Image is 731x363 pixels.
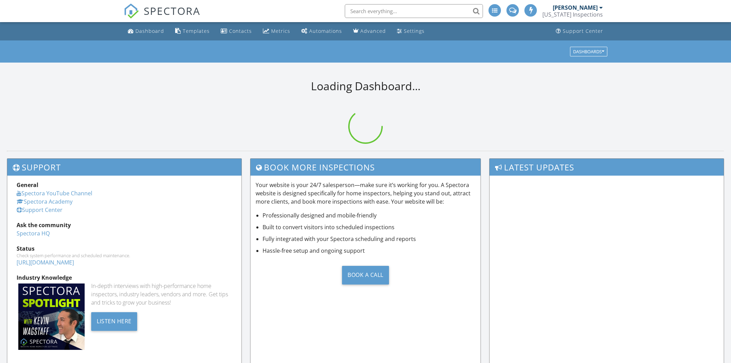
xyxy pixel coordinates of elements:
img: Spectoraspolightmain [18,283,85,350]
a: Spectora YouTube Channel [17,189,92,197]
a: [URL][DOMAIN_NAME] [17,259,74,266]
button: Dashboards [570,47,607,56]
div: Contacts [229,28,252,34]
div: Dashboard [135,28,164,34]
a: Contacts [218,25,255,38]
a: Templates [172,25,212,38]
div: Listen Here [91,312,137,331]
a: Spectora HQ [17,230,50,237]
h3: Support [7,159,241,176]
h3: Book More Inspections [250,159,481,176]
a: Book a Call [256,260,475,290]
a: Dashboard [125,25,167,38]
a: Automations (Advanced) [298,25,345,38]
div: Metrics [271,28,290,34]
div: Advanced [360,28,386,34]
div: Industry Knowledge [17,273,232,282]
div: Automations [309,28,342,34]
div: Templates [183,28,210,34]
a: Listen Here [91,317,137,325]
a: Metrics [260,25,293,38]
li: Professionally designed and mobile-friendly [263,211,475,220]
a: Settings [394,25,427,38]
li: Fully integrated with your Spectora scheduling and reports [263,235,475,243]
div: Check system performance and scheduled maintenance. [17,253,232,258]
div: Settings [404,28,425,34]
a: Spectora Academy [17,198,73,205]
p: Your website is your 24/7 salesperson—make sure it’s working for you. A Spectora website is desig... [256,181,475,206]
div: Delaware Inspections [542,11,603,18]
span: SPECTORA [144,3,200,18]
div: In-depth interviews with high-performance home inspectors, industry leaders, vendors and more. Ge... [91,282,232,307]
div: Support Center [563,28,603,34]
div: Status [17,244,232,253]
input: Search everything... [345,4,483,18]
a: Advanced [350,25,389,38]
a: Support Center [17,206,63,214]
div: [PERSON_NAME] [553,4,598,11]
a: SPECTORA [124,9,200,24]
div: Dashboards [573,49,604,54]
h3: Latest Updates [490,159,724,176]
li: Built to convert visitors into scheduled inspections [263,223,475,231]
img: The Best Home Inspection Software - Spectora [124,3,139,19]
div: Book a Call [342,266,389,285]
div: Ask the community [17,221,232,229]
strong: General [17,181,38,189]
a: Support Center [553,25,606,38]
li: Hassle-free setup and ongoing support [263,246,475,255]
